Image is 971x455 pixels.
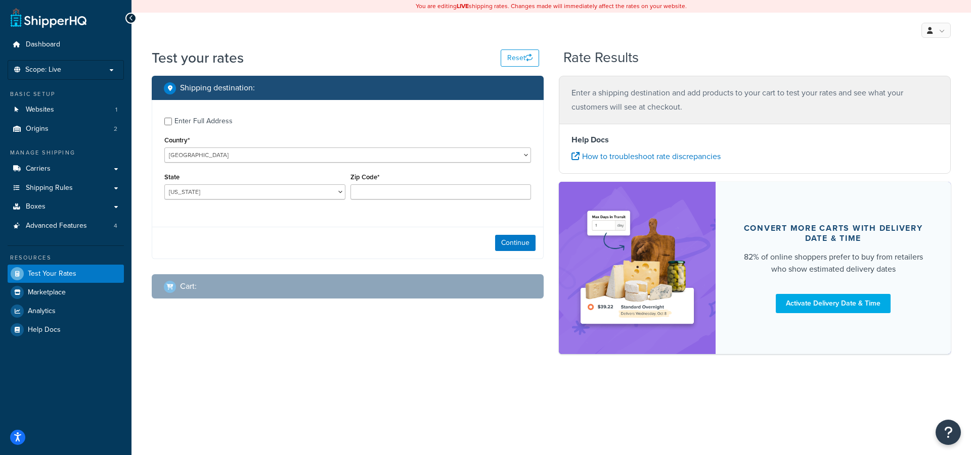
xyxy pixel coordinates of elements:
[26,125,49,133] span: Origins
[26,184,73,192] span: Shipping Rules
[180,83,255,92] h2: Shipping destination :
[8,100,124,119] li: Websites
[457,2,469,11] b: LIVE
[114,222,117,230] span: 4
[571,150,721,162] a: How to troubleshoot rate discrepancies
[776,294,891,313] a: Activate Delivery Date & Time
[164,118,172,125] input: Enter Full Address
[26,106,54,114] span: Websites
[8,302,124,320] a: Analytics
[574,197,700,339] img: feature-image-ddt-36eae7f7280da8017bfb280eaccd9c446f90b1fe08728e4019434db127062ab4.png
[495,235,536,251] button: Continue
[571,86,938,114] p: Enter a shipping destination and add products to your cart to test your rates and see what your c...
[114,125,117,133] span: 2
[26,203,46,211] span: Boxes
[563,50,639,66] h2: Rate Results
[350,173,379,181] label: Zip Code*
[8,179,124,197] a: Shipping Rules
[740,223,926,243] div: Convert more carts with delivery date & time
[8,321,124,339] a: Help Docs
[936,420,961,445] button: Open Resource Center
[25,66,61,74] span: Scope: Live
[8,217,124,235] a: Advanced Features4
[8,120,124,138] li: Origins
[8,197,124,216] a: Boxes
[501,49,539,67] button: Reset
[8,265,124,283] a: Test Your Rates
[28,288,66,297] span: Marketplace
[164,136,190,144] label: Country*
[174,114,233,128] div: Enter Full Address
[26,40,60,49] span: Dashboard
[8,120,124,138] a: Origins2
[28,270,76,278] span: Test Your Rates
[115,106,117,114] span: 1
[26,165,51,173] span: Carriers
[8,148,124,157] div: Manage Shipping
[26,222,87,230] span: Advanced Features
[8,217,124,235] li: Advanced Features
[28,307,56,316] span: Analytics
[8,100,124,119] a: Websites1
[8,90,124,98] div: Basic Setup
[152,48,244,68] h1: Test your rates
[180,282,197,291] h2: Cart :
[8,254,124,262] div: Resources
[28,326,61,334] span: Help Docs
[8,160,124,178] a: Carriers
[164,173,180,181] label: State
[571,134,938,146] h4: Help Docs
[8,35,124,54] a: Dashboard
[740,251,926,275] div: 82% of online shoppers prefer to buy from retailers who show estimated delivery dates
[8,283,124,301] a: Marketplace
